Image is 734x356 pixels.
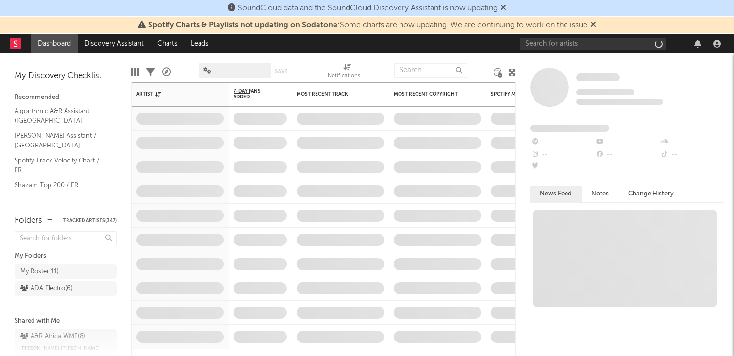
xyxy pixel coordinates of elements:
[530,125,609,132] span: Fans Added by Platform
[15,264,117,279] a: My Roster(11)
[530,186,582,202] button: News Feed
[15,106,107,126] a: Algorithmic A&R Assistant ([GEOGRAPHIC_DATA])
[530,161,595,174] div: --
[146,58,155,86] div: Filters
[394,91,467,97] div: Most Recent Copyright
[148,21,337,29] span: Spotify Charts & Playlists not updating on Sodatone
[15,250,117,262] div: My Folders
[590,21,596,29] span: Dismiss
[328,58,367,86] div: Notifications (Artist)
[136,91,209,97] div: Artist
[618,186,684,202] button: Change History
[595,148,659,161] div: --
[394,63,467,78] input: Search...
[660,136,724,148] div: --
[15,180,107,191] a: Shazam Top 200 / FR
[576,73,620,81] span: Some Artist
[78,34,150,53] a: Discovery Assistant
[238,4,498,12] span: SoundCloud data and the SoundCloud Discovery Assistant is now updating
[520,38,666,50] input: Search for artists
[184,34,215,53] a: Leads
[15,70,117,82] div: My Discovery Checklist
[275,69,287,74] button: Save
[20,283,73,294] div: ADA Electro ( 6 )
[491,91,564,97] div: Spotify Monthly Listeners
[660,148,724,161] div: --
[530,136,595,148] div: --
[131,58,139,86] div: Edit Columns
[15,281,117,296] a: ADA Electro(6)
[148,21,587,29] span: : Some charts are now updating. We are continuing to work on the issue
[31,34,78,53] a: Dashboard
[582,186,618,202] button: Notes
[15,155,107,175] a: Spotify Track Velocity Chart / FR
[15,195,107,206] a: Apple Top 200 / FR
[15,92,117,103] div: Recommended
[297,91,369,97] div: Most Recent Track
[15,130,107,150] a: [PERSON_NAME] Assistant / [GEOGRAPHIC_DATA]
[63,218,117,223] button: Tracked Artists(347)
[20,331,85,342] div: A&R Africa WMF ( 8 )
[15,231,117,245] input: Search for folders...
[15,315,117,327] div: Shared with Me
[15,329,117,356] a: A&R Africa WMF(8)[PERSON_NAME] [PERSON_NAME]
[150,34,184,53] a: Charts
[234,88,272,100] span: 7-Day Fans Added
[576,99,663,105] span: 0 fans last week
[576,89,634,95] span: Tracking Since: [DATE]
[15,215,42,227] div: Folders
[20,342,100,354] span: [PERSON_NAME] [PERSON_NAME]
[576,73,620,82] a: Some Artist
[162,58,171,86] div: A&R Pipeline
[595,136,659,148] div: --
[500,4,506,12] span: Dismiss
[328,70,367,82] div: Notifications (Artist)
[20,266,59,277] div: My Roster ( 11 )
[530,148,595,161] div: --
